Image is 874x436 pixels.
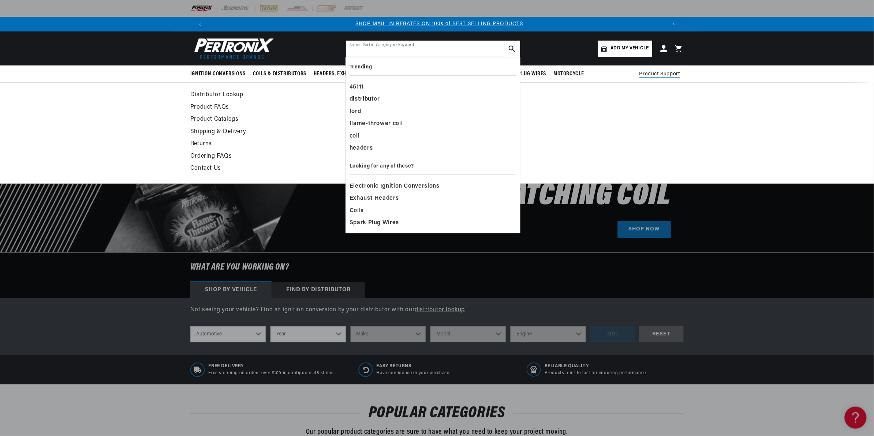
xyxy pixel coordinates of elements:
b: Looking for any of these? [350,163,414,169]
div: Announcement [210,20,669,28]
div: Find by Distributor [272,282,365,298]
span: Product Support [639,70,680,78]
select: Make [351,326,426,342]
b: Trending [350,64,372,70]
a: Distributor Lookup [190,90,550,100]
a: Add my vehicle [598,41,652,57]
span: Spark Plug Wires [502,70,546,78]
span: Exhaust Headers [350,193,399,204]
div: RESET [639,326,684,343]
span: Electronic Ignition Conversions [350,181,440,192]
select: Ride Type [190,326,266,342]
summary: Headers, Exhausts & Components [310,65,403,83]
span: Motorcycle [553,70,584,78]
a: distributor lookup [415,307,465,313]
a: Product Catalogs [190,114,550,125]
div: flame-thrower coil [350,118,516,130]
span: Spark Plug Wires [350,218,399,228]
p: Have confidence in your purchase. [377,370,451,376]
div: Shop by vehicle [190,282,272,298]
img: Pertronix [190,36,274,61]
button: Translation missing: en.sections.announcements.previous_announcement [193,17,208,31]
a: SHOP NOW [618,221,671,238]
summary: Ignition Conversions [190,65,249,83]
div: 45111 [350,81,516,94]
span: Ignition Conversions [190,70,246,78]
summary: Product Support [639,65,684,83]
span: Easy Returns [377,363,451,369]
div: ford [350,106,516,118]
a: SHOP MAIL-IN REBATES ON 100s of BEST SELLING PRODUCTS [355,21,523,27]
summary: Coils & Distributors [249,65,310,83]
div: distributor [350,93,516,106]
button: Translation missing: en.sections.announcements.next_announcement [666,17,681,31]
slideshow-component: Translation missing: en.sections.announcements.announcement_bar [172,17,702,31]
p: Products built to last for enduring performance [545,370,646,376]
a: Ordering FAQs [190,151,550,162]
a: Shipping & Delivery [190,127,550,137]
a: Contact Us [190,163,550,174]
a: Product FAQs [190,102,550,113]
summary: Spark Plug Wires [498,65,550,83]
span: RELIABLE QUALITY [545,363,646,369]
div: coil [350,130,516,143]
span: Coils [350,206,364,216]
h6: What are you working on? [172,253,702,282]
select: Engine [511,326,586,342]
select: Model [430,326,506,342]
summary: Motorcycle [550,65,588,83]
button: search button [504,41,520,57]
select: Year [270,326,346,342]
span: Headers, Exhausts & Components [314,70,399,78]
p: Not seeing your vehicle? Find an ignition conversion by your distributor with our [190,305,684,315]
span: Add my vehicle [611,45,649,52]
span: Coils & Distributors [253,70,306,78]
div: headers [350,142,516,155]
a: Returns [190,139,550,149]
input: Search Part #, Category or Keyword [346,41,520,57]
div: 2 of 3 [210,20,669,28]
p: Free shipping on orders over $100 in contiguous 48 states. [209,370,335,376]
span: Free Delivery [209,363,335,369]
